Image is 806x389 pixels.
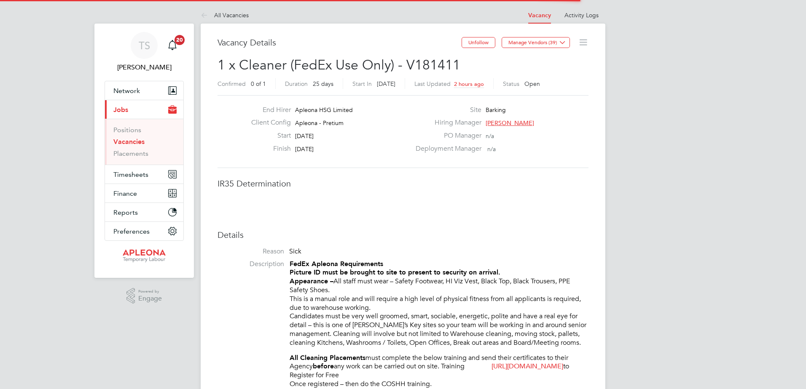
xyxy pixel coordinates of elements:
span: Tracy Sellick [105,62,184,72]
span: Timesheets [113,171,148,179]
span: [DATE] [295,145,314,153]
span: Open [524,80,540,88]
button: Jobs [105,100,183,119]
span: 2 hours ago [454,80,484,88]
label: Start In [352,80,372,88]
span: Barking [486,106,506,114]
a: 20 [164,32,181,59]
span: 1 x Cleaner (FedEx Use Only) - V181411 [218,57,460,73]
label: Confirmed [218,80,246,88]
span: Reports [113,208,138,216]
label: Start [244,131,291,140]
button: Network [105,81,183,100]
a: Placements [113,149,148,157]
h3: IR35 Determination [218,178,588,189]
strong: Picture ID must be brought to site to present to security on arrival. [290,268,500,276]
label: Status [503,80,519,88]
a: Go to home page [105,249,184,263]
button: Manage Vendors (39) [502,37,570,48]
strong: All Cleaning Placements [290,354,365,362]
span: TS [139,40,150,51]
p: All staff must wear – Safety Footwear, HI Viz Vest, Black Top, Black Trousers, PPE Safety Shoes. ... [290,260,588,347]
button: Preferences [105,222,183,240]
span: Apleona HSG Limited [295,106,353,114]
span: Preferences [113,227,150,235]
a: All Vacancies [201,11,249,19]
button: Timesheets [105,165,183,184]
nav: Main navigation [94,24,194,278]
h3: Details [218,229,588,240]
label: PO Manager [411,131,481,140]
span: [DATE] [295,132,314,140]
label: End Hirer [244,106,291,115]
a: Activity Logs [564,11,599,19]
a: Vacancies [113,138,145,146]
label: Description [218,260,284,269]
button: Reports [105,203,183,221]
label: Reason [218,247,284,256]
span: n/a [486,132,494,140]
strong: Appearance – [290,277,333,285]
label: Deployment Manager [411,144,481,153]
strong: before [313,362,334,370]
span: [DATE] [377,80,395,88]
span: Powered by [138,288,162,295]
a: Positions [113,126,141,134]
h3: Vacancy Details [218,37,462,48]
span: Finance [113,189,137,197]
span: 0 of 1 [251,80,266,88]
span: Sick [289,247,301,256]
label: Finish [244,144,291,153]
span: Network [113,87,140,95]
img: apleona-logo-retina.png [123,249,166,263]
span: Engage [138,295,162,302]
span: 25 days [313,80,333,88]
span: [PERSON_NAME] [486,119,534,127]
span: Apleona - Pretium [295,119,344,127]
span: n/a [487,145,496,153]
a: Powered byEngage [126,288,162,304]
button: Unfollow [462,37,495,48]
label: Hiring Manager [411,118,481,127]
a: [URL][DOMAIN_NAME] [492,362,563,370]
label: Site [411,106,481,115]
label: Last Updated [414,80,451,88]
div: Jobs [105,119,183,165]
label: Duration [285,80,308,88]
a: TS[PERSON_NAME] [105,32,184,72]
span: Jobs [113,106,128,114]
a: Vacancy [528,12,551,19]
button: Finance [105,184,183,202]
label: Client Config [244,118,291,127]
strong: FedEx Apleona Requirements [290,260,383,268]
span: 20 [175,35,185,45]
